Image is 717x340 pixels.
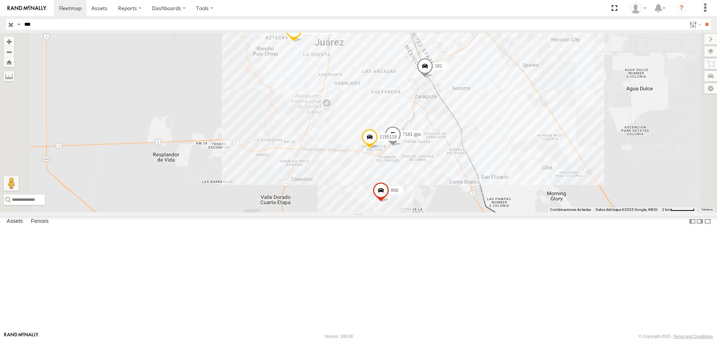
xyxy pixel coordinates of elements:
a: Terms and Conditions [673,334,713,339]
span: 2 km [662,208,670,212]
a: Visit our Website [4,333,38,340]
span: 868 [391,188,398,193]
div: © Copyright 2025 - [639,334,713,339]
span: Datos del mapa ©2025 Google, INEGI [596,208,658,212]
label: Fences [27,216,52,227]
label: Search Query [16,19,22,30]
label: Dock Summary Table to the Right [696,216,704,227]
label: Search Filter Options [686,19,702,30]
div: MANUEL HERNANDEZ [627,3,649,14]
button: Zoom Home [4,57,14,67]
button: Combinaciones de teclas [550,207,591,212]
span: 181 [435,64,442,69]
label: Map Settings [704,83,717,94]
button: Escala del mapa: 2 km por 61 píxeles [660,207,697,212]
button: Arrastra al hombrecito al mapa para abrir Street View [4,176,19,191]
a: Términos (se abre en una nueva pestaña) [701,208,713,211]
div: Version: 306.00 [325,334,353,339]
label: Assets [3,216,27,227]
span: 7181 gps [403,132,421,137]
i: ? [676,2,687,14]
span: 1155119 [379,134,397,140]
label: Dock Summary Table to the Left [689,216,696,227]
button: Zoom in [4,37,14,47]
button: Zoom out [4,47,14,57]
img: rand-logo.svg [7,6,46,11]
label: Measure [4,71,14,81]
label: Hide Summary Table [704,216,711,227]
